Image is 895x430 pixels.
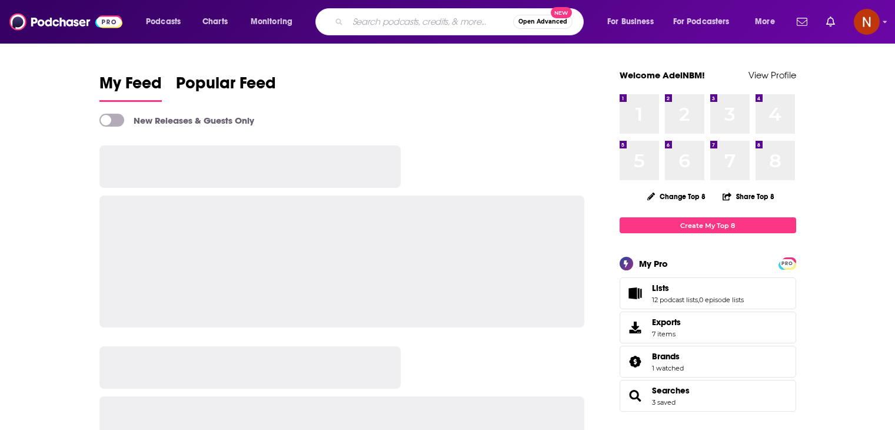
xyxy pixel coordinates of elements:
input: Search podcasts, credits, & more... [348,12,513,31]
span: My Feed [99,73,162,100]
button: open menu [666,12,747,31]
a: 0 episode lists [699,296,744,304]
a: 3 saved [652,398,676,406]
button: open menu [747,12,790,31]
button: open menu [599,12,668,31]
button: Open AdvancedNew [513,15,573,29]
a: Show notifications dropdown [792,12,812,32]
span: For Podcasters [673,14,730,30]
img: Podchaser - Follow, Share and Rate Podcasts [9,11,122,33]
div: My Pro [639,258,668,269]
a: Lists [624,285,647,302]
span: Open Advanced [518,19,567,25]
a: 1 watched [652,364,684,372]
img: User Profile [854,9,880,35]
span: , [698,296,699,304]
a: Create My Top 8 [620,217,796,233]
button: open menu [138,12,196,31]
span: Charts [202,14,228,30]
a: New Releases & Guests Only [99,114,254,127]
span: Exports [624,319,647,336]
a: Brands [624,353,647,370]
a: PRO [780,259,794,267]
span: Brands [620,346,796,378]
a: View Profile [748,70,796,81]
span: Logged in as AdelNBM [854,9,880,35]
span: Exports [652,317,681,328]
span: Searches [620,380,796,412]
span: 7 items [652,330,681,338]
span: Brands [652,351,680,362]
a: Searches [652,385,690,396]
a: Welcome AdelNBM! [620,70,705,81]
span: For Business [607,14,654,30]
a: Popular Feed [176,73,276,102]
button: Share Top 8 [722,185,775,208]
a: Charts [195,12,235,31]
span: Lists [652,283,669,293]
span: Monitoring [251,14,292,30]
span: Podcasts [146,14,181,30]
span: New [551,7,572,18]
button: Show profile menu [854,9,880,35]
button: open menu [242,12,308,31]
div: Search podcasts, credits, & more... [327,8,595,35]
span: Popular Feed [176,73,276,100]
a: 12 podcast lists [652,296,698,304]
a: Lists [652,283,744,293]
a: My Feed [99,73,162,102]
a: Brands [652,351,684,362]
span: More [755,14,775,30]
span: Lists [620,277,796,309]
button: Change Top 8 [640,189,713,204]
span: PRO [780,259,794,268]
a: Searches [624,388,647,404]
a: Show notifications dropdown [821,12,840,32]
a: Exports [620,312,796,343]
